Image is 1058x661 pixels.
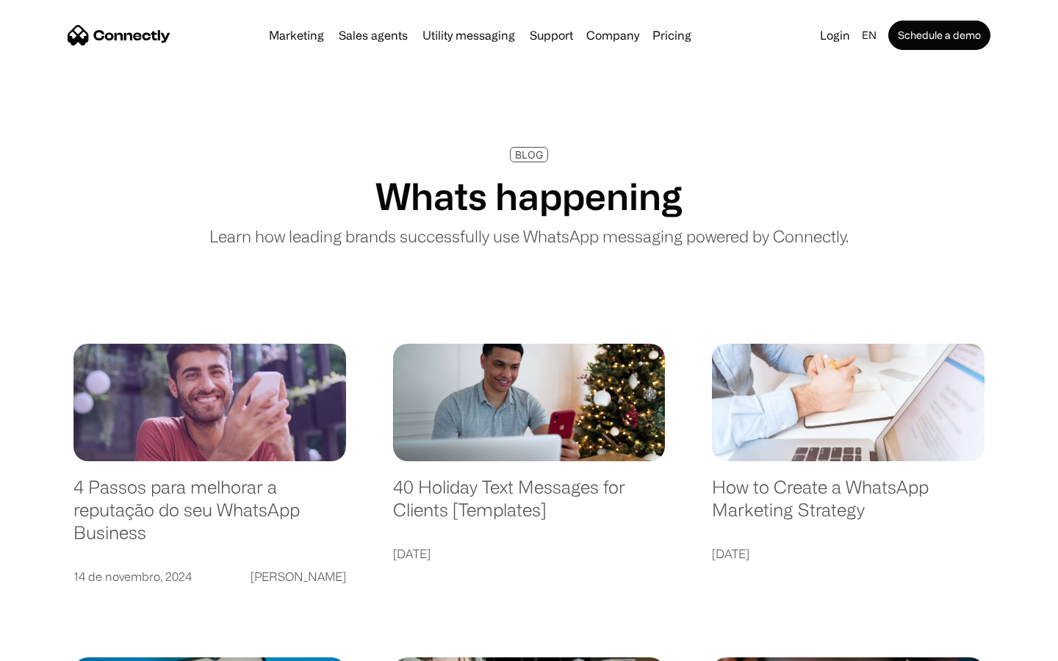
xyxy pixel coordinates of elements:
aside: Language selected: English [15,635,88,656]
a: Schedule a demo [888,21,990,50]
div: Company [586,25,639,46]
a: How to Create a WhatsApp Marketing Strategy [712,476,985,535]
p: Learn how leading brands successfully use WhatsApp messaging powered by Connectly. [209,224,849,248]
a: 4 Passos para melhorar a reputação do seu WhatsApp Business [73,476,346,558]
div: [PERSON_NAME] [251,566,346,587]
a: Utility messaging [417,29,521,41]
div: [DATE] [712,543,749,564]
div: en [862,25,877,46]
a: Support [524,29,579,41]
ul: Language list [29,635,88,656]
div: 14 de novembro, 2024 [73,566,192,587]
div: BLOG [515,149,543,160]
div: [DATE] [393,543,431,564]
a: Marketing [263,29,330,41]
a: 40 Holiday Text Messages for Clients [Templates] [393,476,666,535]
a: Login [814,25,856,46]
a: Sales agents [333,29,414,41]
a: Pricing [647,29,697,41]
h1: Whats happening [375,174,683,218]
